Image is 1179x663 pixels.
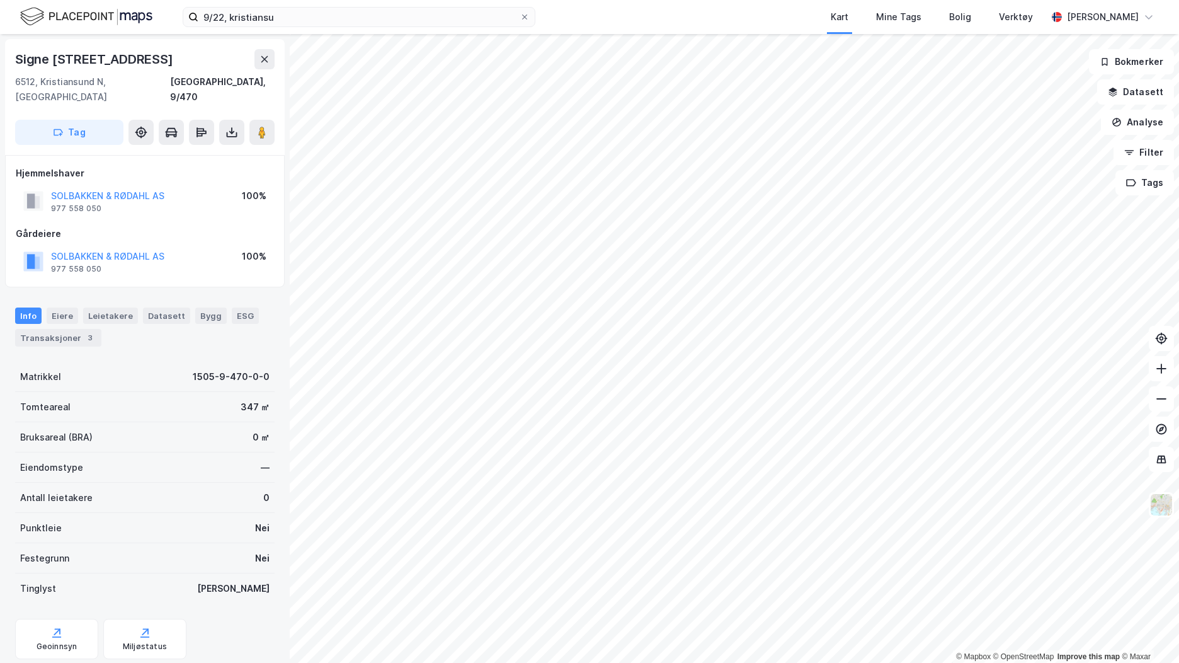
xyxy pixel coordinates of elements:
[15,329,101,347] div: Transaksjoner
[15,308,42,324] div: Info
[255,551,270,566] div: Nei
[83,308,138,324] div: Leietakere
[253,430,270,445] div: 0 ㎡
[193,369,270,384] div: 1505-9-470-0-0
[232,308,259,324] div: ESG
[47,308,78,324] div: Eiere
[123,642,167,652] div: Miljøstatus
[20,460,83,475] div: Eiendomstype
[949,9,971,25] div: Bolig
[37,642,77,652] div: Geoinnsyn
[20,400,71,415] div: Tomteareal
[241,400,270,415] div: 347 ㎡
[198,8,520,26] input: Søk på adresse, matrikkel, gårdeiere, leietakere eller personer
[831,9,848,25] div: Kart
[20,6,152,28] img: logo.f888ab2527a4732fd821a326f86c7f29.svg
[20,581,56,596] div: Tinglyst
[1149,493,1173,517] img: Z
[242,249,266,264] div: 100%
[143,308,190,324] div: Datasett
[15,49,176,69] div: Signe [STREET_ADDRESS]
[51,204,101,214] div: 977 558 050
[876,9,921,25] div: Mine Tags
[1057,652,1120,661] a: Improve this map
[170,74,275,105] div: [GEOGRAPHIC_DATA], 9/470
[197,581,270,596] div: [PERSON_NAME]
[20,521,62,536] div: Punktleie
[20,490,93,505] div: Antall leietakere
[20,430,93,445] div: Bruksareal (BRA)
[1113,140,1174,165] button: Filter
[999,9,1033,25] div: Verktøy
[15,74,170,105] div: 6512, Kristiansund N, [GEOGRAPHIC_DATA]
[993,652,1054,661] a: OpenStreetMap
[255,521,270,536] div: Nei
[16,166,274,181] div: Hjemmelshaver
[51,264,101,274] div: 977 558 050
[1097,79,1174,105] button: Datasett
[1089,49,1174,74] button: Bokmerker
[1116,602,1179,663] iframe: Chat Widget
[20,369,61,384] div: Matrikkel
[1116,602,1179,663] div: Kontrollprogram for chat
[84,331,96,344] div: 3
[1115,170,1174,195] button: Tags
[20,551,69,566] div: Festegrunn
[261,460,270,475] div: —
[195,308,227,324] div: Bygg
[1067,9,1139,25] div: [PERSON_NAME]
[16,226,274,241] div: Gårdeiere
[956,652,991,661] a: Mapbox
[1101,110,1174,135] button: Analyse
[263,490,270,505] div: 0
[15,120,123,145] button: Tag
[242,188,266,204] div: 100%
